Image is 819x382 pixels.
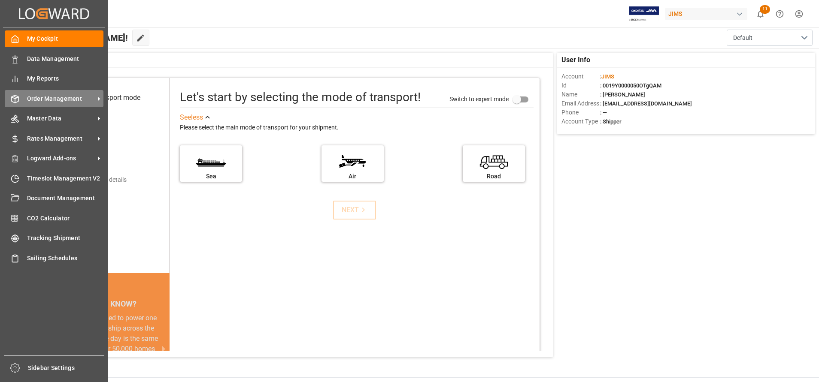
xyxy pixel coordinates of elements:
span: : [EMAIL_ADDRESS][DOMAIN_NAME] [600,100,692,107]
span: Id [561,81,600,90]
span: Data Management [27,54,104,63]
a: Sailing Schedules [5,250,103,266]
div: Sea [184,172,238,181]
a: Data Management [5,50,103,67]
div: JIMS [665,8,747,20]
span: Timeslot Management V2 [27,174,104,183]
div: Air [326,172,379,181]
span: Hello [PERSON_NAME]! [36,30,128,46]
span: Sidebar Settings [28,364,105,373]
a: Tracking Shipment [5,230,103,247]
span: Phone [561,108,600,117]
span: 11 [760,5,770,14]
button: NEXT [333,201,376,220]
span: : [600,73,614,80]
span: Sailing Schedules [27,254,104,263]
div: Please select the main mode of transport for your shipment. [180,123,534,133]
button: Help Center [770,4,789,24]
div: Road [467,172,521,181]
button: show 11 new notifications [751,4,770,24]
div: Add shipping details [73,175,127,184]
span: My Reports [27,74,104,83]
button: open menu [727,30,813,46]
span: Master Data [27,114,95,123]
span: Logward Add-ons [27,154,95,163]
span: Name [561,90,600,99]
a: CO2 Calculator [5,210,103,226]
span: JIMS [601,73,614,80]
div: Select transport mode [74,93,140,103]
div: See less [180,112,203,123]
span: Order Management [27,94,95,103]
img: Exertis%20JAM%20-%20Email%20Logo.jpg_1722504956.jpg [629,6,659,21]
span: Rates Management [27,134,95,143]
button: JIMS [665,6,751,22]
span: CO2 Calculator [27,214,104,223]
span: Document Management [27,194,104,203]
a: My Cockpit [5,30,103,47]
span: User Info [561,55,590,65]
span: : 0019Y0000050OTgQAM [600,82,661,89]
span: Email Address [561,99,600,108]
span: : Shipper [600,118,622,125]
div: NEXT [342,205,368,215]
span: Account [561,72,600,81]
span: : — [600,109,607,116]
span: Tracking Shipment [27,234,104,243]
div: Let's start by selecting the mode of transport! [180,88,421,106]
span: Default [733,33,752,42]
span: Account Type [561,117,600,126]
span: : [PERSON_NAME] [600,91,645,98]
span: Switch to expert mode [449,96,509,102]
span: My Cockpit [27,34,104,43]
a: Timeslot Management V2 [5,170,103,186]
a: My Reports [5,70,103,87]
a: Document Management [5,190,103,207]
